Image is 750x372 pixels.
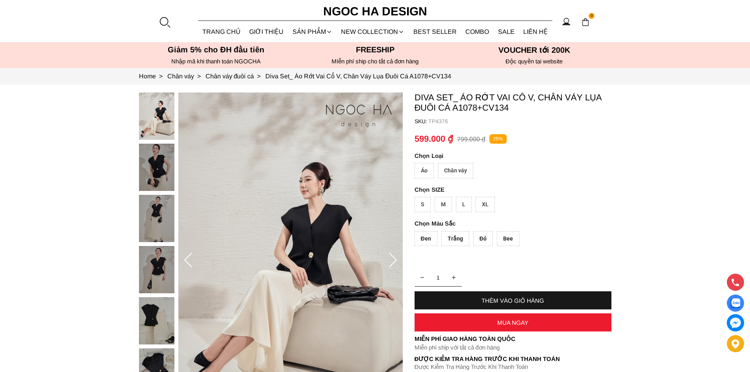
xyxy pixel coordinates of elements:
input: Quantity input [415,270,462,285]
div: L [456,197,472,212]
a: messenger [727,314,744,331]
a: Link to Chân váy đuôi cá [206,73,266,80]
p: Diva Set_ Áo Rớt Vai Cổ V, Chân Váy Lụa Đuôi Cá A1078+CV134 [415,93,611,113]
div: Áo [415,163,434,178]
a: Ngoc Ha Design [316,2,434,21]
div: Bee [497,231,519,246]
a: Link to Diva Set_ Áo Rớt Vai Cổ V, Chân Váy Lụa Đuôi Cá A1078+CV134 [265,73,451,80]
p: Được Kiểm Tra Hàng Trước Khi Thanh Toán [415,363,611,370]
font: Miễn phí ship với tất cả đơn hàng [415,344,500,351]
img: img-CART-ICON-ksit0nf1 [581,18,590,26]
span: > [156,73,166,80]
div: XL [476,197,495,212]
span: > [254,73,264,80]
img: Diva Set_ Áo Rớt Vai Cổ V, Chân Váy Lụa Đuôi Cá A1078+CV134_mini_4 [139,297,174,344]
div: SẢN PHẨM [288,21,337,42]
p: TP4376 [428,118,611,124]
a: BEST SELLER [409,21,461,42]
a: LIÊN HỆ [519,21,552,42]
h6: Độc quyền tại website [457,58,611,65]
span: 0 [589,13,595,19]
h5: VOUCHER tới 200K [457,45,611,55]
a: GIỚI THIỆU [245,21,288,42]
div: Đỏ [473,231,493,246]
a: Link to Home [139,73,167,80]
span: > [194,73,204,80]
a: Display image [727,294,744,312]
font: Freeship [356,45,394,54]
div: S [415,197,431,212]
a: Combo [461,21,494,42]
font: Giảm 5% cho ĐH đầu tiên [168,45,264,54]
img: Display image [730,298,740,308]
font: Miễn phí giao hàng toàn quốc [415,335,515,342]
p: 599.000 ₫ [415,134,453,144]
img: Diva Set_ Áo Rớt Vai Cổ V, Chân Váy Lụa Đuôi Cá A1078+CV134_mini_1 [139,144,174,191]
p: Được Kiểm Tra Hàng Trước Khi Thanh Toán [415,355,611,363]
a: SALE [494,21,519,42]
p: SIZE [415,186,611,193]
div: M [435,197,452,212]
img: Diva Set_ Áo Rớt Vai Cổ V, Chân Váy Lụa Đuôi Cá A1078+CV134_mini_2 [139,195,174,242]
div: Đen [415,231,437,246]
img: Diva Set_ Áo Rớt Vai Cổ V, Chân Váy Lụa Đuôi Cá A1078+CV134_mini_3 [139,246,174,293]
div: THÊM VÀO GIỎ HÀNG [415,297,611,304]
h6: MIễn phí ship cho tất cả đơn hàng [298,58,452,65]
p: 25% [489,134,507,144]
a: Link to Chân váy [167,73,206,80]
h6: SKU: [415,118,428,124]
font: Nhập mã khi thanh toán NGOCHA [171,58,261,65]
div: Trắng [441,231,469,246]
p: Loại [415,152,589,159]
a: NEW COLLECTION [337,21,409,42]
a: TRANG CHỦ [198,21,245,42]
p: 799.000 ₫ [457,135,485,143]
img: Diva Set_ Áo Rớt Vai Cổ V, Chân Váy Lụa Đuôi Cá A1078+CV134_mini_0 [139,93,174,140]
p: Màu Sắc [415,220,589,227]
div: MUA NGAY [415,319,611,326]
div: Chân váy [438,163,473,178]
